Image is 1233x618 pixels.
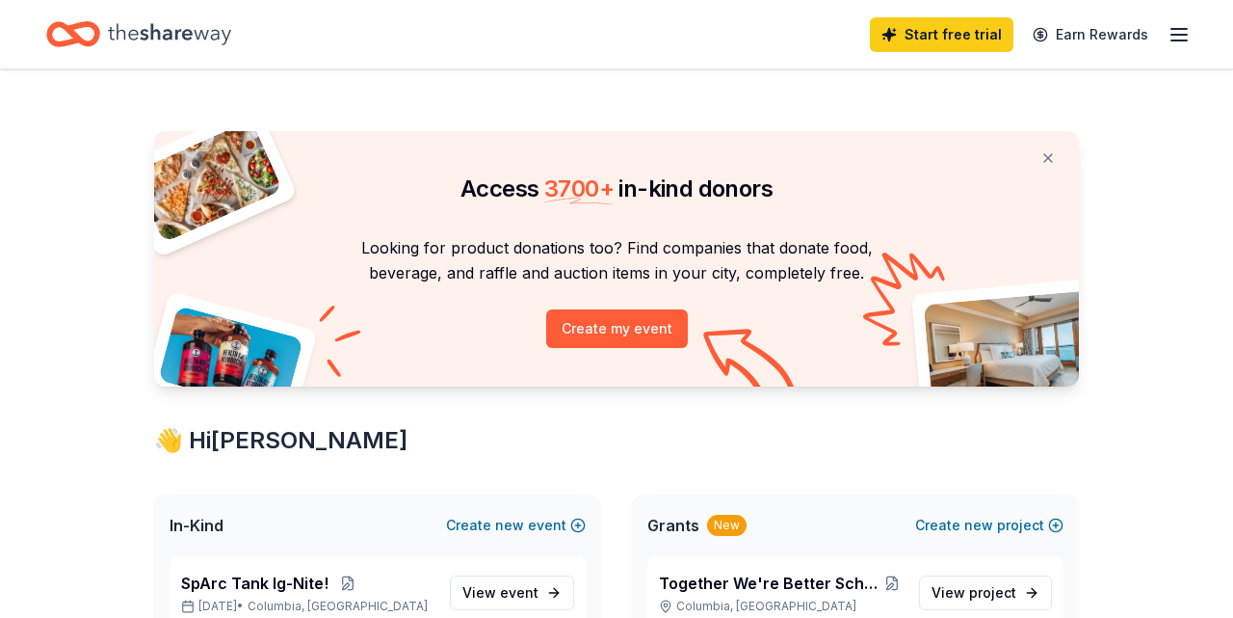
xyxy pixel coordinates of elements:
[870,17,1013,52] a: Start free trial
[460,175,773,202] span: Access in-kind donors
[450,576,574,610] a: View event
[659,572,880,595] span: Together We're Better School Inclusion Program
[703,329,800,401] img: Curvy arrow
[248,599,428,614] span: Columbia, [GEOGRAPHIC_DATA]
[170,514,223,537] span: In-Kind
[964,514,993,537] span: new
[915,514,1063,537] button: Createnewproject
[500,584,538,601] span: event
[1021,17,1160,52] a: Earn Rewards
[647,514,699,537] span: Grants
[181,599,434,614] p: [DATE] •
[495,514,524,537] span: new
[46,12,231,57] a: Home
[446,514,586,537] button: Createnewevent
[707,515,747,536] div: New
[154,425,1079,456] div: 👋 Hi [PERSON_NAME]
[546,309,688,348] button: Create my event
[919,576,1052,610] a: View project
[544,175,614,202] span: 3700 +
[133,120,283,243] img: Pizza
[177,235,1056,286] p: Looking for product donations too? Find companies that donate food, beverage, and raffle and auct...
[931,581,1016,605] span: View
[969,584,1016,601] span: project
[181,572,328,595] span: SpArc Tank Ig-Nite!
[462,581,538,605] span: View
[659,599,904,614] p: Columbia, [GEOGRAPHIC_DATA]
